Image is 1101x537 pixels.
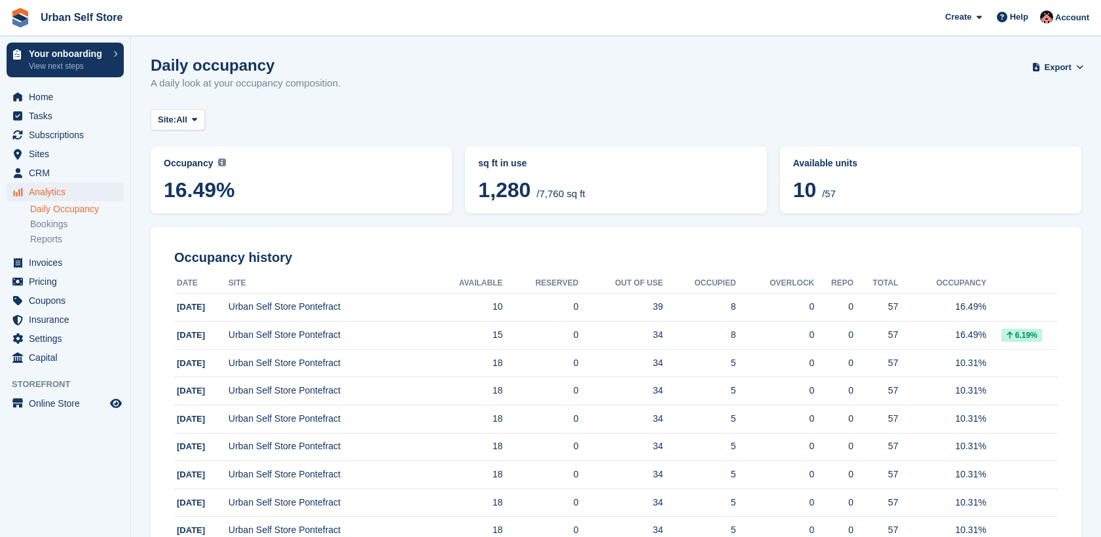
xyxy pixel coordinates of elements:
[1034,56,1081,78] button: Export
[177,470,205,479] span: [DATE]
[29,88,107,106] span: Home
[503,322,579,350] td: 0
[814,384,853,398] div: 0
[503,433,579,461] td: 0
[426,349,503,377] td: 18
[177,302,205,312] span: [DATE]
[578,293,663,322] td: 39
[793,178,817,202] span: 10
[229,461,426,489] td: Urban Self Store Pontefract
[478,178,531,202] span: 1,280
[663,412,736,426] div: 5
[29,253,107,272] span: Invoices
[814,439,853,453] div: 0
[853,293,898,322] td: 57
[853,433,898,461] td: 57
[426,461,503,489] td: 18
[736,300,815,314] div: 0
[814,328,853,342] div: 0
[426,293,503,322] td: 10
[578,273,663,294] th: Out of Use
[663,356,736,370] div: 5
[177,358,205,368] span: [DATE]
[30,233,124,246] a: Reports
[229,489,426,517] td: Urban Self Store Pontefract
[578,433,663,461] td: 34
[1055,11,1089,24] span: Account
[736,356,815,370] div: 0
[164,158,213,168] span: Occupancy
[229,349,426,377] td: Urban Self Store Pontefract
[503,405,579,434] td: 0
[898,273,986,294] th: Occupancy
[853,377,898,405] td: 57
[663,439,736,453] div: 5
[663,300,736,314] div: 8
[898,489,986,517] td: 10.31%
[29,145,107,163] span: Sites
[853,322,898,350] td: 57
[7,107,124,125] a: menu
[30,218,124,231] a: Bookings
[10,8,30,28] img: stora-icon-8386f47178a22dfd0bd8f6a31ec36ba5ce8667c1dd55bd0f319d3a0aa187defe.svg
[177,441,205,451] span: [DATE]
[736,328,815,342] div: 0
[663,273,736,294] th: Occupied
[814,523,853,537] div: 0
[898,405,986,434] td: 10.31%
[177,414,205,424] span: [DATE]
[478,157,753,170] abbr: Current breakdown of %{unit} occupied
[478,158,527,168] span: sq ft in use
[663,328,736,342] div: 8
[853,273,898,294] th: Total
[229,293,426,322] td: Urban Self Store Pontefract
[29,49,107,58] p: Your onboarding
[29,329,107,348] span: Settings
[177,498,205,508] span: [DATE]
[7,164,124,182] a: menu
[176,113,187,126] span: All
[151,76,341,91] p: A daily look at your occupancy composition.
[736,523,815,537] div: 0
[736,439,815,453] div: 0
[898,433,986,461] td: 10.31%
[174,250,1058,265] h2: Occupancy history
[29,348,107,367] span: Capital
[793,158,857,168] span: Available units
[736,384,815,398] div: 0
[945,10,971,24] span: Create
[814,412,853,426] div: 0
[7,183,124,201] a: menu
[853,349,898,377] td: 57
[853,405,898,434] td: 57
[578,349,663,377] td: 34
[29,272,107,291] span: Pricing
[426,405,503,434] td: 18
[663,468,736,481] div: 5
[29,394,107,413] span: Online Store
[7,253,124,272] a: menu
[793,157,1068,170] abbr: Current percentage of units occupied or overlocked
[7,291,124,310] a: menu
[814,468,853,481] div: 0
[503,489,579,517] td: 0
[30,203,124,215] a: Daily Occupancy
[7,126,124,144] a: menu
[1045,61,1072,74] span: Export
[7,272,124,291] a: menu
[29,126,107,144] span: Subscriptions
[174,273,229,294] th: Date
[578,322,663,350] td: 34
[578,377,663,405] td: 34
[151,109,205,131] button: Site: All
[503,349,579,377] td: 0
[663,496,736,509] div: 5
[229,433,426,461] td: Urban Self Store Pontefract
[177,525,205,535] span: [DATE]
[822,188,836,199] span: /57
[503,293,579,322] td: 0
[7,310,124,329] a: menu
[898,377,986,405] td: 10.31%
[426,489,503,517] td: 18
[1010,10,1028,24] span: Help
